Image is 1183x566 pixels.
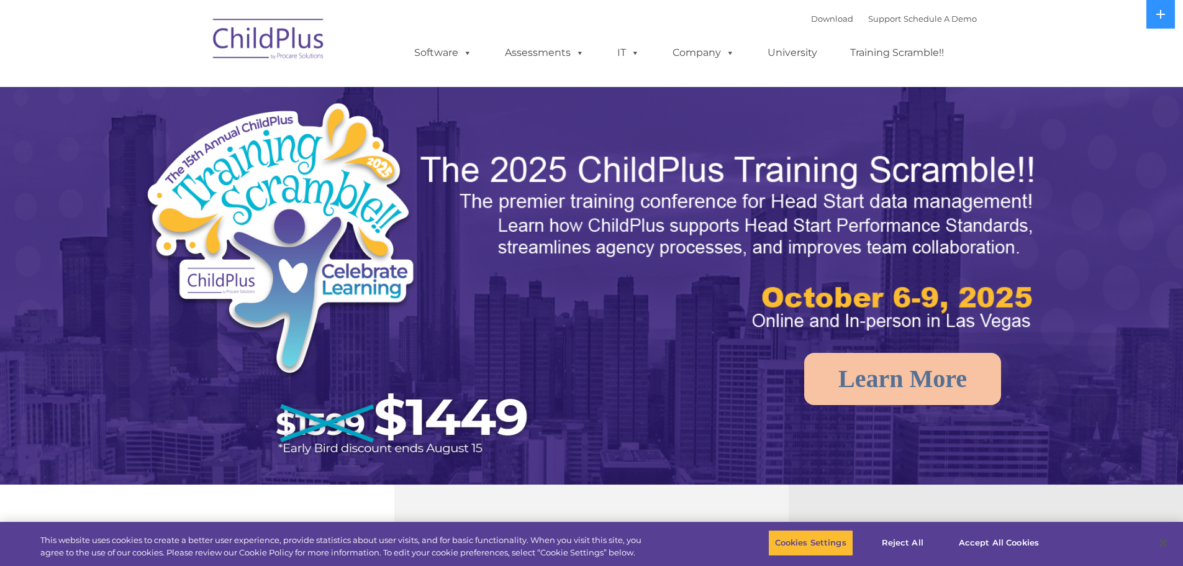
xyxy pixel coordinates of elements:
[660,40,747,65] a: Company
[173,82,211,91] span: Last name
[804,353,1001,405] a: Learn More
[755,40,830,65] a: University
[402,40,484,65] a: Software
[492,40,597,65] a: Assessments
[838,40,956,65] a: Training Scramble!!
[173,133,225,142] span: Phone number
[811,14,977,24] font: |
[904,14,977,24] a: Schedule A Demo
[811,14,853,24] a: Download
[207,10,331,72] img: ChildPlus by Procare Solutions
[768,530,853,556] button: Cookies Settings
[1149,529,1177,557] button: Close
[40,534,651,559] div: This website uses cookies to create a better user experience, provide statistics about user visit...
[864,530,941,556] button: Reject All
[952,530,1046,556] button: Accept All Cookies
[605,40,652,65] a: IT
[868,14,901,24] a: Support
